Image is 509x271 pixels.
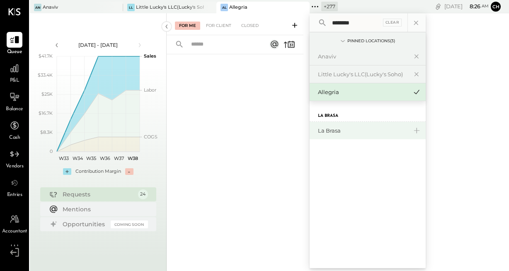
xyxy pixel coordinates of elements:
[318,53,407,60] div: Anaviv
[444,2,489,10] div: [DATE]
[43,4,58,11] div: Anaviv
[6,106,23,113] span: Balance
[127,155,138,161] text: W38
[75,168,121,175] div: Contribution Margin
[347,38,395,44] div: Pinned Locations ( 3 )
[63,41,133,48] div: [DATE] - [DATE]
[318,113,338,119] label: La Brasa
[7,191,22,199] span: Entries
[0,146,29,170] a: Vendors
[0,118,29,142] a: Cash
[144,134,158,140] text: COGS
[58,155,68,161] text: W33
[10,77,19,85] span: P&L
[63,220,107,228] div: Opportunities
[34,4,41,11] div: An
[86,155,96,161] text: W35
[0,211,29,235] a: Accountant
[0,32,29,56] a: Queue
[144,87,156,93] text: Labor
[0,89,29,113] a: Balance
[321,2,338,11] div: + 277
[114,155,124,161] text: W37
[202,22,235,30] div: For Client
[38,72,53,78] text: $33.4K
[127,4,135,11] div: LL
[138,189,148,199] div: 24
[464,2,480,10] span: 8 : 26
[318,88,407,96] div: Allegria
[50,148,53,154] text: 0
[318,127,407,135] div: La Brasa
[221,4,228,11] div: Al
[175,22,200,30] div: For Me
[63,168,71,175] div: +
[125,168,133,175] div: -
[144,53,156,59] text: Sales
[39,110,53,116] text: $16.7K
[2,228,27,235] span: Accountant
[111,220,148,228] div: Coming Soon
[491,2,501,12] button: Ch
[41,91,53,97] text: $25K
[229,4,247,11] div: Allegria
[100,155,110,161] text: W36
[0,60,29,85] a: P&L
[39,53,53,59] text: $41.7K
[9,134,20,142] span: Cash
[434,2,442,11] div: copy link
[72,155,83,161] text: W34
[318,70,407,78] div: Little Lucky's LLC(Lucky's Soho)
[237,22,263,30] div: Closed
[63,205,144,213] div: Mentions
[63,190,134,198] div: Requests
[6,163,24,170] span: Vendors
[482,3,489,9] span: am
[7,48,22,56] span: Queue
[383,19,402,27] div: Clear
[40,129,53,135] text: $8.3K
[0,175,29,199] a: Entries
[136,4,204,11] div: Little Lucky's LLC(Lucky's Soho)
